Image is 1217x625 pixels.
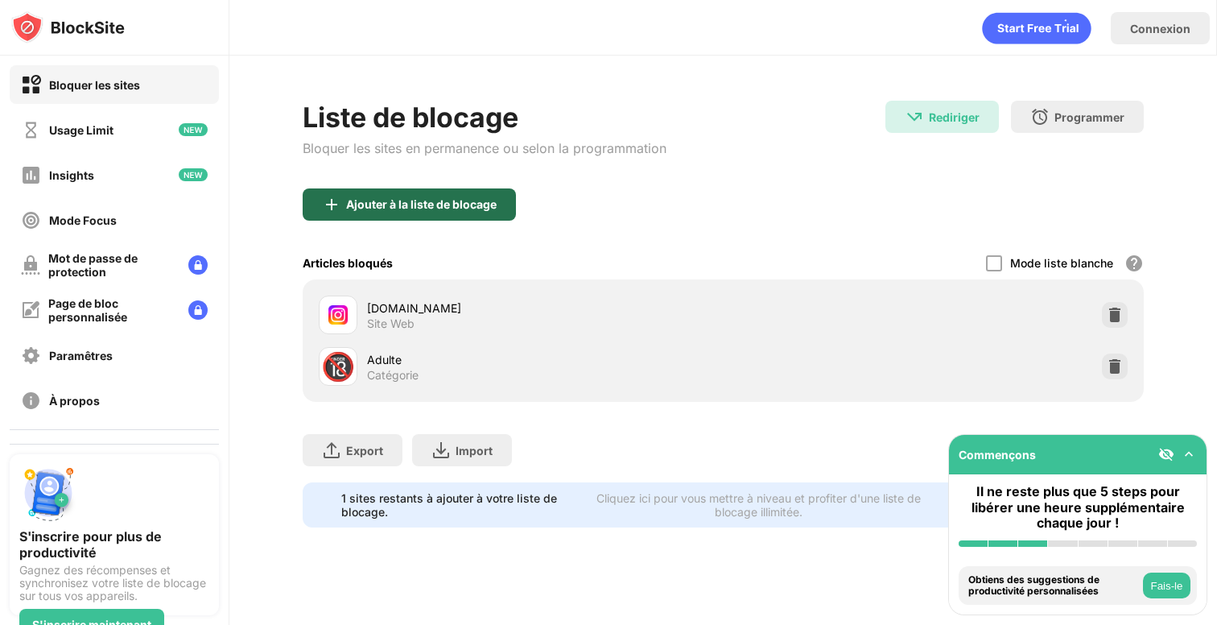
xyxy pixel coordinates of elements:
div: Bloquer les sites [49,78,140,92]
img: push-signup.svg [19,464,77,522]
div: Paramêtres [49,349,113,362]
img: block-on.svg [21,75,41,95]
div: animation [982,12,1091,44]
div: Cliquez ici pour vous mettre à niveau et profiter d'une liste de blocage illimitée. [580,491,938,519]
img: lock-menu.svg [188,300,208,320]
div: Import [456,444,493,457]
div: Mode Focus [49,213,117,227]
img: omni-setup-toggle.svg [1181,446,1197,462]
div: Obtiens des suggestions de productivité personnalisées [968,574,1139,598]
button: Fais-le [1143,573,1190,598]
div: Mot de passe de protection [48,251,175,279]
div: Connexion [1130,22,1190,35]
img: new-icon.svg [179,123,208,136]
img: eye-not-visible.svg [1158,446,1174,462]
div: Mode liste blanche [1010,256,1113,270]
div: Gagnez des récompenses et synchronisez votre liste de blocage sur tous vos appareils. [19,564,209,602]
div: Export [346,444,383,457]
img: time-usage-off.svg [21,120,41,140]
img: about-off.svg [21,391,41,411]
img: password-protection-off.svg [21,255,40,275]
div: 🔞 [321,350,355,383]
div: S'inscrire pour plus de productivité [19,528,209,561]
div: Articles bloqués [303,256,393,270]
img: logo-blocksite.svg [11,11,125,43]
div: Rediriger [929,110,980,124]
div: [DOMAIN_NAME] [367,300,724,317]
div: Adulte [367,351,724,368]
div: Ajouter à la liste de blocage [346,198,497,211]
div: Programmer [1054,110,1124,124]
div: Liste de blocage [303,101,666,134]
div: Site Web [367,317,415,331]
div: Commençons [959,448,1036,462]
div: À propos [49,394,100,408]
div: Insights [49,168,94,182]
div: Catégorie [367,368,419,383]
div: Il ne reste plus que 5 steps pour libérer une heure supplémentaire chaque jour ! [959,484,1197,531]
img: lock-menu.svg [188,255,208,275]
img: new-icon.svg [179,168,208,181]
img: favicons [328,305,348,325]
div: Page de bloc personnalisée [48,296,175,324]
img: customize-block-page-off.svg [21,300,40,320]
div: Bloquer les sites en permanence ou selon la programmation [303,140,666,156]
div: Usage Limit [49,123,113,137]
img: settings-off.svg [21,346,41,366]
div: 1 sites restants à ajouter à votre liste de blocage. [341,491,571,519]
img: focus-off.svg [21,210,41,230]
img: insights-off.svg [21,165,41,185]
